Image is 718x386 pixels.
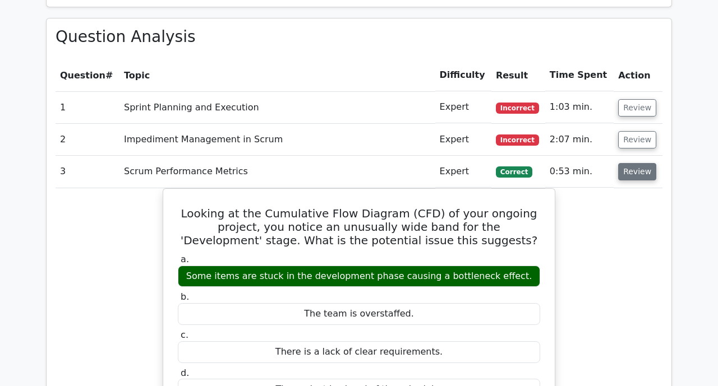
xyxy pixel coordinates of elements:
td: 0:53 min. [545,156,614,188]
th: Result [491,59,545,91]
td: Sprint Planning and Execution [119,91,435,123]
span: c. [181,329,188,340]
td: Scrum Performance Metrics [119,156,435,188]
h3: Question Analysis [56,27,662,46]
span: d. [181,368,189,378]
th: # [56,59,119,91]
button: Review [618,99,656,117]
td: 2:07 min. [545,124,614,156]
button: Review [618,163,656,180]
h5: Looking at the Cumulative Flow Diagram (CFD) of your ongoing project, you notice an unusually wid... [177,207,541,247]
th: Time Spent [545,59,614,91]
td: Expert [435,124,491,156]
span: a. [181,254,189,264]
td: 1:03 min. [545,91,614,123]
span: b. [181,291,189,302]
span: Correct [496,166,532,178]
span: Incorrect [496,103,539,114]
td: 1 [56,91,119,123]
td: Expert [435,91,491,123]
div: The team is overstaffed. [178,303,540,325]
th: Difficulty [435,59,491,91]
div: There is a lack of clear requirements. [178,341,540,363]
div: Some items are stuck in the development phase causing a bottleneck effect. [178,266,540,287]
span: Question [60,70,105,81]
th: Action [614,59,662,91]
td: Impediment Management in Scrum [119,124,435,156]
th: Topic [119,59,435,91]
td: Expert [435,156,491,188]
span: Incorrect [496,134,539,146]
td: 2 [56,124,119,156]
td: 3 [56,156,119,188]
button: Review [618,131,656,148]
